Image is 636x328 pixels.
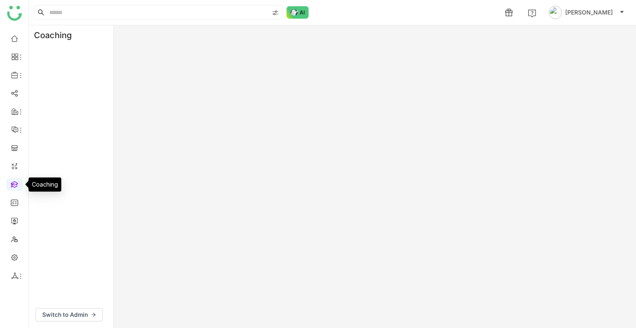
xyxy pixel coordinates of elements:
[36,308,103,321] button: Switch to Admin
[272,10,279,16] img: search-type.svg
[29,25,84,45] div: Coaching
[547,6,626,19] button: [PERSON_NAME]
[549,6,562,19] img: avatar
[7,6,22,21] img: logo
[528,9,536,17] img: help.svg
[565,8,613,17] span: [PERSON_NAME]
[287,6,309,19] img: ask-buddy-normal.svg
[42,310,88,319] span: Switch to Admin
[29,177,61,192] div: Coaching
